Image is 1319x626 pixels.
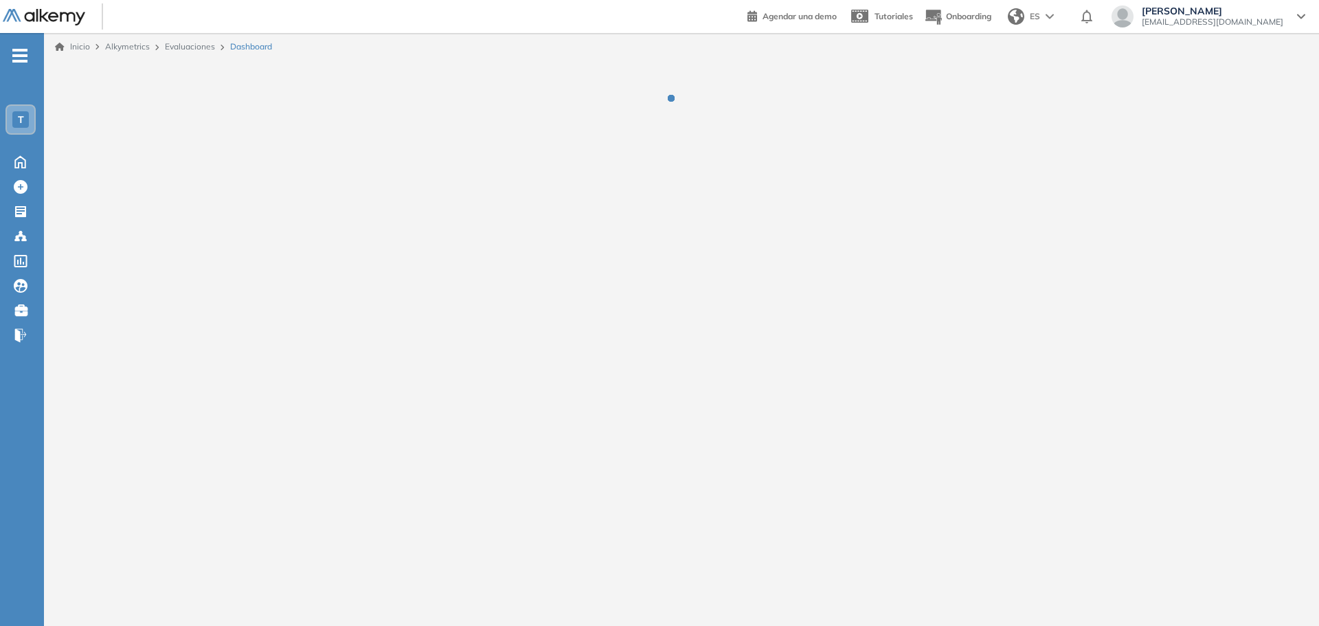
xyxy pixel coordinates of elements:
span: [EMAIL_ADDRESS][DOMAIN_NAME] [1142,16,1283,27]
span: T [18,114,24,125]
a: Agendar una demo [747,7,837,23]
span: Onboarding [946,11,991,21]
iframe: Chat Widget [1250,560,1319,626]
span: Alkymetrics [105,41,150,52]
img: world [1008,8,1024,25]
a: Evaluaciones [165,41,215,52]
span: ES [1030,10,1040,23]
span: Agendar una demo [763,11,837,21]
span: Tutoriales [875,11,913,21]
span: [PERSON_NAME] [1142,5,1283,16]
button: Onboarding [924,2,991,32]
img: arrow [1046,14,1054,19]
a: Inicio [55,41,90,53]
span: Dashboard [230,41,272,53]
img: Logo [3,9,85,26]
div: Widget de chat [1250,560,1319,626]
i: - [12,54,27,57]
